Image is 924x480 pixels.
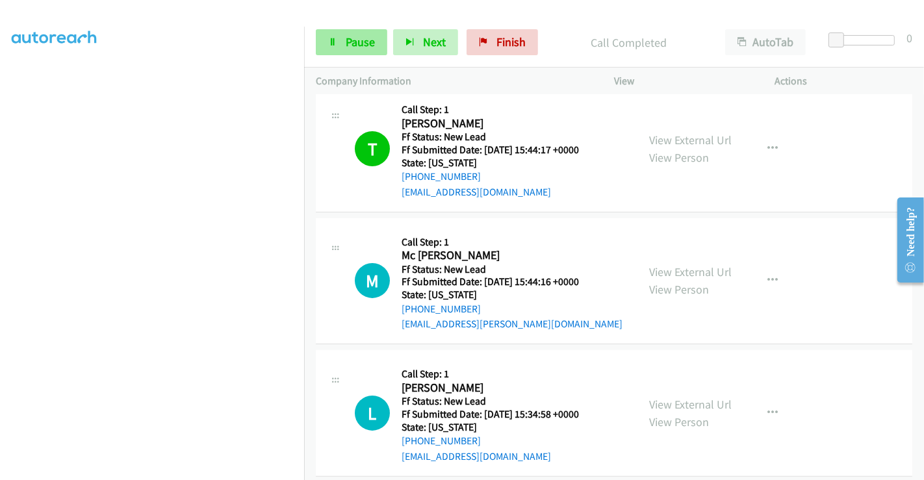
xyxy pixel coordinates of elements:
span: Finish [496,34,526,49]
p: View [614,73,752,89]
a: [PHONE_NUMBER] [402,303,481,315]
h2: [PERSON_NAME] [402,116,595,131]
h1: M [355,263,390,298]
a: [PHONE_NUMBER] [402,435,481,447]
h5: State: [US_STATE] [402,421,579,434]
h5: Ff Submitted Date: [DATE] 15:44:17 +0000 [402,144,595,157]
span: Pause [346,34,375,49]
h1: T [355,131,390,166]
a: [PHONE_NUMBER] [402,170,481,183]
p: Actions [775,73,913,89]
a: [EMAIL_ADDRESS][DOMAIN_NAME] [402,450,551,462]
h5: Call Step: 1 [402,368,579,381]
a: [EMAIL_ADDRESS][PERSON_NAME][DOMAIN_NAME] [402,318,622,330]
iframe: Resource Center [887,188,924,292]
div: 0 [906,29,912,47]
h5: Ff Submitted Date: [DATE] 15:34:58 +0000 [402,408,579,421]
p: Call Completed [556,34,702,51]
h5: State: [US_STATE] [402,157,595,170]
a: View External Url [649,264,732,279]
h5: Ff Status: New Lead [402,131,595,144]
a: View Person [649,150,709,165]
a: Finish [467,29,538,55]
h1: L [355,396,390,431]
a: View External Url [649,397,732,412]
h2: [PERSON_NAME] [402,381,579,396]
h5: Ff Status: New Lead [402,263,622,276]
p: Company Information [316,73,591,89]
a: View Person [649,414,709,429]
a: Pause [316,29,387,55]
button: Next [393,29,458,55]
a: [EMAIL_ADDRESS][DOMAIN_NAME] [402,186,551,198]
a: View External Url [649,133,732,147]
div: The call is yet to be attempted [355,263,390,298]
button: AutoTab [725,29,806,55]
div: Delay between calls (in seconds) [835,35,895,45]
a: View Person [649,282,709,297]
h5: Ff Status: New Lead [402,395,579,408]
h5: Ff Submitted Date: [DATE] 15:44:16 +0000 [402,275,622,288]
h5: State: [US_STATE] [402,288,622,301]
h2: Mc [PERSON_NAME] [402,248,595,263]
span: Next [423,34,446,49]
h5: Call Step: 1 [402,103,595,116]
div: The call is yet to be attempted [355,396,390,431]
h5: Call Step: 1 [402,236,622,249]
